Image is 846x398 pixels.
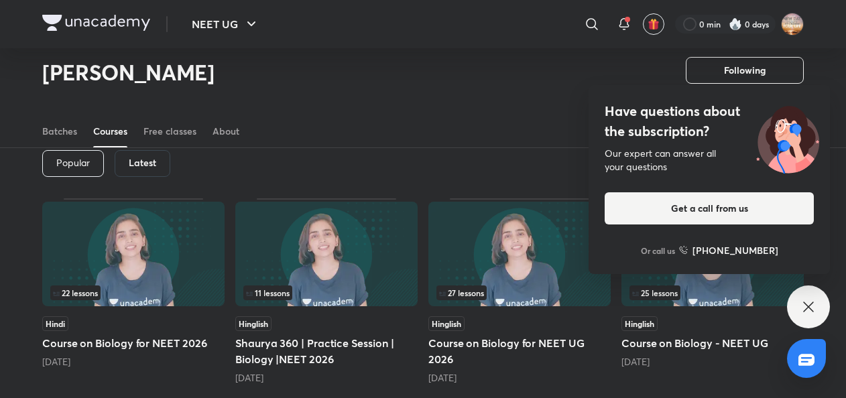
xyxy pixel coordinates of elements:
div: infosection [243,285,410,300]
div: Course on Biology - NEET UG [621,198,804,385]
img: Thumbnail [42,202,225,306]
h4: Have questions about the subscription? [605,101,814,141]
div: 2 days ago [42,355,225,369]
div: infosection [629,285,796,300]
a: About [213,115,239,147]
div: Shaurya 360 | Practice Session | Biology |NEET 2026 [235,198,418,385]
h6: [PHONE_NUMBER] [692,243,778,257]
div: 5 days ago [235,371,418,385]
div: infocontainer [436,285,603,300]
div: About [213,125,239,138]
p: Or call us [641,245,675,257]
a: Free classes [143,115,196,147]
div: 1 month ago [428,371,611,385]
button: NEET UG [184,11,267,38]
span: Following [724,64,766,77]
span: Hinglish [428,316,465,331]
span: Hinglish [235,316,271,331]
div: infosection [436,285,603,300]
div: 2 months ago [621,355,804,369]
a: Company Logo [42,15,150,34]
h5: Course on Biology - NEET UG [621,335,804,351]
button: Get a call from us [605,192,814,224]
div: Courses [93,125,127,138]
h2: [PERSON_NAME] [42,59,215,86]
img: Thumbnail [235,202,418,306]
div: left [629,285,796,300]
div: left [50,285,217,300]
h5: Course on Biology for NEET 2026 [42,335,225,351]
div: infosection [50,285,217,300]
img: streak [729,17,742,31]
img: pari Neekhra [781,13,804,36]
span: Hinglish [621,316,658,331]
span: Hindi [42,316,68,331]
span: 22 lessons [53,289,98,297]
h6: Latest [129,157,156,168]
img: Company Logo [42,15,150,31]
div: Batches [42,125,77,138]
div: infocontainer [243,285,410,300]
img: Thumbnail [428,202,611,306]
div: Course on Biology for NEET UG 2026 [428,198,611,385]
h5: Shaurya 360 | Practice Session | Biology |NEET 2026 [235,335,418,367]
div: Free classes [143,125,196,138]
a: Batches [42,115,77,147]
a: [PHONE_NUMBER] [679,243,778,257]
span: 25 lessons [632,289,678,297]
div: infocontainer [50,285,217,300]
span: 11 lessons [246,289,290,297]
div: Our expert can answer all your questions [605,147,814,174]
img: ttu_illustration_new.svg [745,101,830,174]
span: 27 lessons [439,289,484,297]
button: avatar [643,13,664,35]
div: left [436,285,603,300]
h5: Course on Biology for NEET UG 2026 [428,335,611,367]
div: left [243,285,410,300]
img: avatar [648,18,660,30]
div: Course on Biology for NEET 2026 [42,198,225,385]
button: Following [686,57,804,84]
p: Popular [56,157,90,168]
a: Courses [93,115,127,147]
div: infocontainer [629,285,796,300]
